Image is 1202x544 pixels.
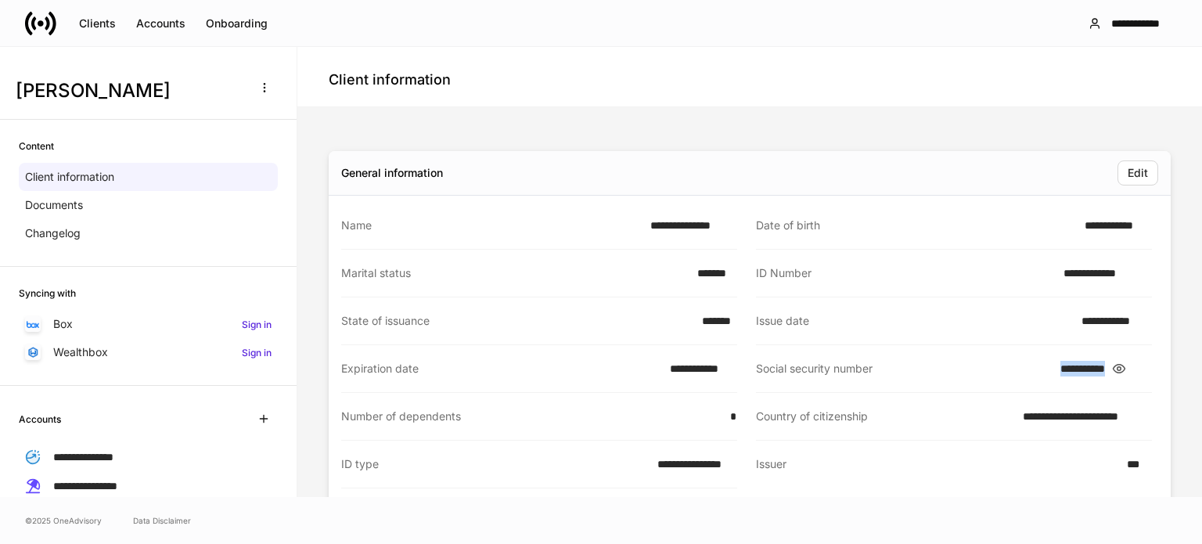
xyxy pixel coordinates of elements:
[69,11,126,36] button: Clients
[341,409,721,424] div: Number of dependents
[756,218,1075,233] div: Date of birth
[341,165,443,181] div: General information
[19,286,76,301] h6: Syncing with
[756,456,1117,473] div: Issuer
[341,218,641,233] div: Name
[25,514,102,527] span: © 2025 OneAdvisory
[53,344,108,360] p: Wealthbox
[25,169,114,185] p: Client information
[756,361,1051,376] div: Social security number
[756,313,1072,329] div: Issue date
[136,18,185,29] div: Accounts
[25,225,81,241] p: Changelog
[126,11,196,36] button: Accounts
[756,265,1054,281] div: ID Number
[1128,168,1148,178] div: Edit
[19,219,278,247] a: Changelog
[16,78,242,103] h3: [PERSON_NAME]
[341,265,688,281] div: Marital status
[341,313,693,329] div: State of issuance
[19,139,54,153] h6: Content
[19,191,278,219] a: Documents
[196,11,278,36] button: Onboarding
[19,163,278,191] a: Client information
[25,197,83,213] p: Documents
[242,317,272,332] h6: Sign in
[206,18,268,29] div: Onboarding
[19,412,61,427] h6: Accounts
[756,409,1013,424] div: Country of citizenship
[1117,160,1158,186] button: Edit
[329,70,451,89] h4: Client information
[133,514,191,527] a: Data Disclaimer
[19,338,278,366] a: WealthboxSign in
[242,345,272,360] h6: Sign in
[19,310,278,338] a: BoxSign in
[53,316,73,332] p: Box
[341,361,660,376] div: Expiration date
[341,456,648,472] div: ID type
[27,321,39,328] img: oYqM9ojoZLfzCHUefNbBcWHcyDPbQKagtYciMC8pFl3iZXy3dU33Uwy+706y+0q2uJ1ghNQf2OIHrSh50tUd9HaB5oMc62p0G...
[79,18,116,29] div: Clients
